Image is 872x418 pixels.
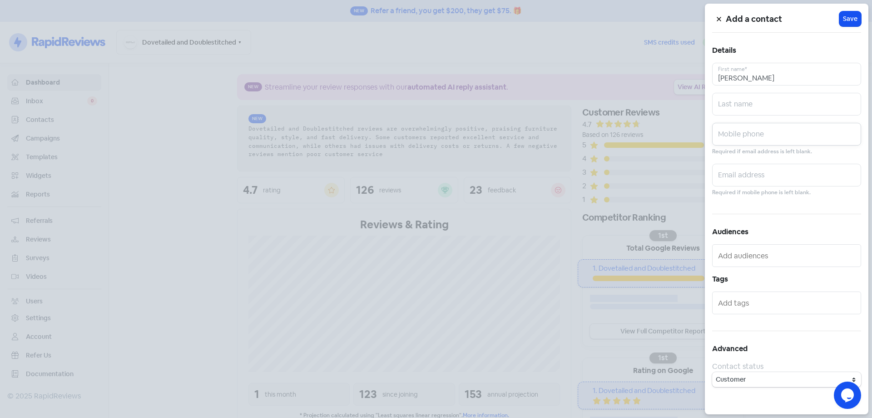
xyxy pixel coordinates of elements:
iframe: chat widget [834,382,863,409]
h5: Advanced [712,342,861,356]
input: Add audiences [718,248,857,263]
div: Contact status [712,361,861,372]
h5: Add a contact [726,12,839,26]
input: Last name [712,93,861,116]
input: Add tags [718,296,857,310]
input: Email address [712,164,861,186]
h5: Details [712,44,861,57]
button: Save [839,11,861,26]
h5: Tags [712,272,861,286]
small: Required if email address is left blank. [712,147,812,156]
input: Mobile phone [712,123,861,146]
input: First name [712,63,861,86]
small: Required if mobile phone is left blank. [712,188,811,197]
span: Save [843,14,857,24]
h5: Audiences [712,225,861,239]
